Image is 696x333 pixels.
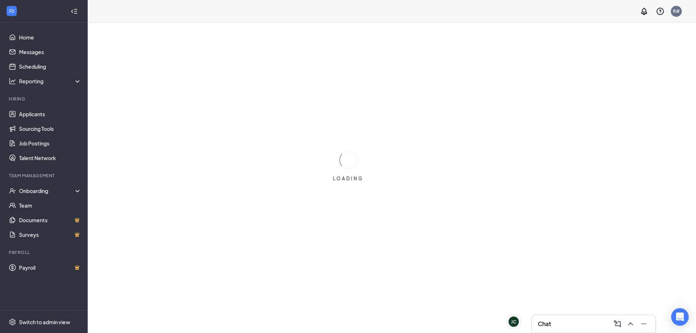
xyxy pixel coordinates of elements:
svg: Collapse [71,8,78,15]
svg: UserCheck [9,187,16,194]
div: JC [511,319,516,325]
a: DocumentsCrown [19,213,81,227]
svg: Settings [9,318,16,326]
a: Talent Network [19,151,81,165]
div: Team Management [9,173,80,179]
div: Payroll [9,249,80,256]
a: Sourcing Tools [19,121,81,136]
button: Minimize [638,318,650,330]
a: Messages [19,45,81,59]
a: Job Postings [19,136,81,151]
a: PayrollCrown [19,260,81,275]
svg: Analysis [9,77,16,85]
h3: Chat [538,320,551,328]
a: Scheduling [19,59,81,74]
svg: ComposeMessage [613,319,622,328]
div: Hiring [9,96,80,102]
a: Team [19,198,81,213]
svg: QuestionInfo [656,7,665,16]
button: ComposeMessage [612,318,623,330]
div: LOADING [330,175,366,182]
a: Home [19,30,81,45]
a: Applicants [19,107,81,121]
div: Onboarding [19,187,75,194]
svg: Minimize [639,319,648,328]
svg: Notifications [640,7,649,16]
button: ChevronUp [625,318,636,330]
div: Switch to admin view [19,318,70,326]
a: SurveysCrown [19,227,81,242]
div: R# [673,8,680,14]
div: Reporting [19,77,82,85]
svg: WorkstreamLogo [8,7,15,15]
svg: ChevronUp [626,319,635,328]
div: Open Intercom Messenger [671,308,689,326]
